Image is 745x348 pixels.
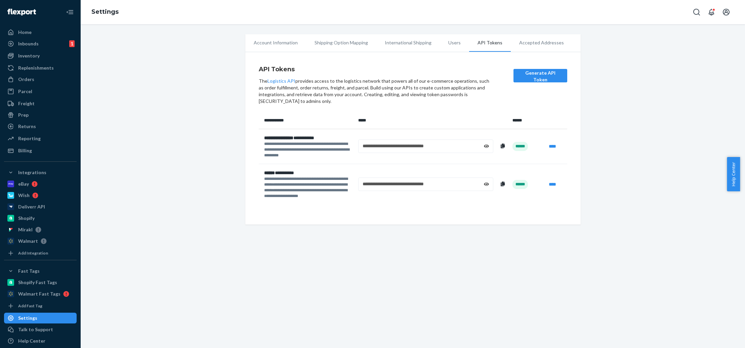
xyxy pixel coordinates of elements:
[63,5,77,19] button: Close Navigation
[18,226,33,233] div: Mirakl
[4,288,77,299] a: Walmart Fast Tags
[18,123,36,130] div: Returns
[245,34,306,51] li: Account Information
[701,328,738,345] iframe: Opens a widget where you can chat to one of our agents
[69,40,75,47] div: 1
[18,315,37,321] div: Settings
[4,74,77,85] a: Orders
[4,110,77,120] a: Prep
[7,9,36,15] img: Flexport logo
[4,277,77,288] a: Shopify Fast Tags
[18,40,39,47] div: Inbounds
[4,336,77,346] a: Help Center
[4,50,77,61] a: Inventory
[4,266,77,276] button: Fast Tags
[4,213,77,224] a: Shopify
[511,34,572,51] li: Accepted Addresses
[18,303,42,309] div: Add Fast Tag
[4,145,77,156] a: Billing
[259,65,492,74] h4: API Tokens
[4,86,77,97] a: Parcel
[4,167,77,178] button: Integrations
[18,279,57,286] div: Shopify Fast Tags
[18,100,35,107] div: Freight
[18,268,40,274] div: Fast Tags
[18,181,29,187] div: eBay
[4,324,77,335] button: Talk to Support
[513,69,567,82] button: Generate API Token
[4,63,77,73] a: Replenishments
[18,135,41,142] div: Reporting
[4,190,77,201] a: Wish
[18,76,34,83] div: Orders
[18,215,35,222] div: Shopify
[18,338,45,344] div: Help Center
[4,38,77,49] a: Inbounds1
[18,291,60,297] div: Walmart Fast Tags
[18,238,38,244] div: Walmart
[18,192,30,199] div: Wish
[4,249,77,257] a: Add Integration
[4,236,77,246] a: Walmart
[18,203,45,210] div: Deliverr API
[306,34,376,51] li: Shipping Option Mapping
[705,5,718,19] button: Open notifications
[4,133,77,144] a: Reporting
[18,250,48,256] div: Add Integration
[18,169,46,176] div: Integrations
[18,147,32,154] div: Billing
[18,326,53,333] div: Talk to Support
[4,201,77,212] a: Deliverr API
[267,78,295,84] a: Logistics API
[4,179,77,189] a: eBay
[719,5,733,19] button: Open account menu
[4,98,77,109] a: Freight
[469,34,511,52] li: API Tokens
[690,5,703,19] button: Open Search Box
[18,29,32,36] div: Home
[4,302,77,310] a: Add Fast Tag
[91,8,119,15] a: Settings
[727,157,740,191] button: Help Center
[376,34,440,51] li: International Shipping
[18,52,40,59] div: Inventory
[18,65,54,71] div: Replenishments
[259,78,492,105] div: The provides access to the logistics network that powers all of our e-commerce operations, such a...
[18,88,32,95] div: Parcel
[4,224,77,235] a: Mirakl
[86,2,124,22] ol: breadcrumbs
[18,112,29,118] div: Prep
[4,313,77,323] a: Settings
[440,34,469,51] li: Users
[4,27,77,38] a: Home
[4,121,77,132] a: Returns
